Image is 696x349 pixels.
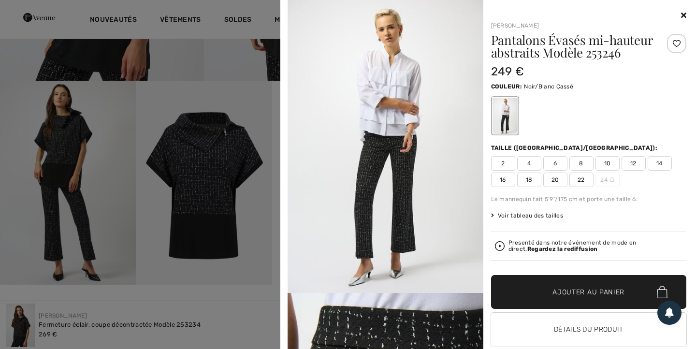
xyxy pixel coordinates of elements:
[491,173,515,187] span: 16
[543,156,567,171] span: 6
[491,313,687,347] button: Détails du produit
[569,156,594,171] span: 8
[609,177,614,182] img: ring-m.svg
[491,195,687,204] div: Le mannequin fait 5'9"/175 cm et porte une taille 6.
[569,173,594,187] span: 22
[491,211,564,220] span: Voir tableau des tailles
[491,156,515,171] span: 2
[543,173,567,187] span: 20
[552,287,624,297] span: Ajouter au panier
[491,34,654,59] h1: Pantalons Évasés mi-hauteur abstraits Modèle 253246
[657,286,667,299] img: Bag.svg
[491,83,522,90] span: Couleur:
[517,156,541,171] span: 4
[524,83,573,90] span: Noir/Blanc Cassé
[491,65,524,78] span: 249 €
[495,241,505,251] img: Regardez la rediffusion
[491,144,660,152] div: Taille ([GEOGRAPHIC_DATA]/[GEOGRAPHIC_DATA]):
[492,98,517,134] div: Noir/Blanc Cassé
[517,173,541,187] span: 18
[527,246,598,252] strong: Regardez la rediffusion
[595,156,620,171] span: 10
[491,22,539,29] a: [PERSON_NAME]
[648,156,672,171] span: 14
[23,7,43,15] span: Chat
[622,156,646,171] span: 12
[595,173,620,187] span: 24
[491,275,687,309] button: Ajouter au panier
[508,240,683,252] div: Presenté dans notre événement de mode en direct.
